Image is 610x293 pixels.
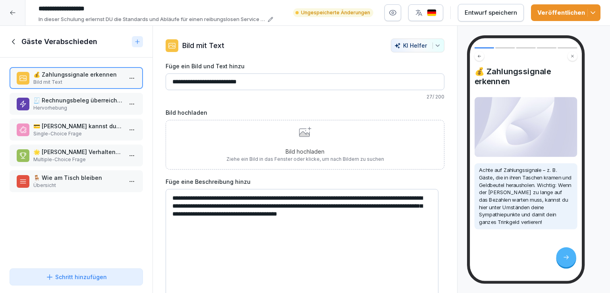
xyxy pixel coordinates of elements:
p: Übersicht [33,182,122,189]
label: Füge ein Bild und Text hinzu [166,62,444,70]
h4: 💰 Zahlungssignale erkennen [475,67,577,86]
img: Bild und Text Vorschau [475,97,577,157]
label: Bild hochladen [166,108,444,117]
p: Hervorhebung [33,104,122,112]
p: 🌟 [PERSON_NAME] Verhaltensweisen hinterlassen einen guten letzten Eindruck beim [PERSON_NAME]? [33,148,122,156]
div: 💰 Zahlungssignale erkennenBild mit Text [10,67,143,89]
p: Bild mit Text [182,40,224,51]
p: Bild mit Text [33,79,122,86]
p: 27 / 200 [166,93,444,100]
p: 💳 [PERSON_NAME] kannst du erkennen, dass ein [PERSON_NAME] bezahlen möchte? [33,122,122,130]
button: Entwurf speichern [458,4,524,21]
div: Schritt hinzufügen [46,273,107,281]
div: 🧾 Rechnungsbeleg überreichen!Hervorhebung [10,93,143,115]
p: Ungespeicherte Änderungen [301,9,370,16]
button: Veröffentlichen [531,4,600,21]
div: 🌟 [PERSON_NAME] Verhaltensweisen hinterlassen einen guten letzten Eindruck beim [PERSON_NAME]?Mul... [10,145,143,166]
div: 💳 [PERSON_NAME] kannst du erkennen, dass ein [PERSON_NAME] bezahlen möchte?Single-Choice Frage [10,119,143,141]
div: 🪑 Wie am Tisch bleibenÜbersicht [10,170,143,192]
p: 🧾 Rechnungsbeleg überreichen! [33,96,122,104]
h1: Gäste Verabschieden [21,37,97,46]
div: Entwurf speichern [465,8,517,17]
div: Veröffentlichen [537,8,594,17]
div: KI Helfer [394,42,441,49]
p: In dieser Schulung erlernst DU die Standards und Abläufe für einen reibungslosen Service in der L... [39,15,265,23]
label: Füge eine Beschreibung hinzu [166,177,444,186]
p: 🪑 Wie am Tisch bleiben [33,173,122,182]
p: Single-Choice Frage [33,130,122,137]
img: de.svg [427,9,436,17]
p: Achte auf Zahlungssignale – z. B. Gäste, die in ihren Taschen kramen und Geldbeutel herausholen. ... [479,167,573,226]
p: Multiple-Choice Frage [33,156,122,163]
button: Schritt hinzufügen [10,268,143,285]
p: Ziehe ein Bild in das Fenster oder klicke, um nach Bildern zu suchen [226,156,384,163]
p: 💰 Zahlungssignale erkennen [33,70,122,79]
p: Bild hochladen [226,147,384,156]
button: KI Helfer [391,39,444,52]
